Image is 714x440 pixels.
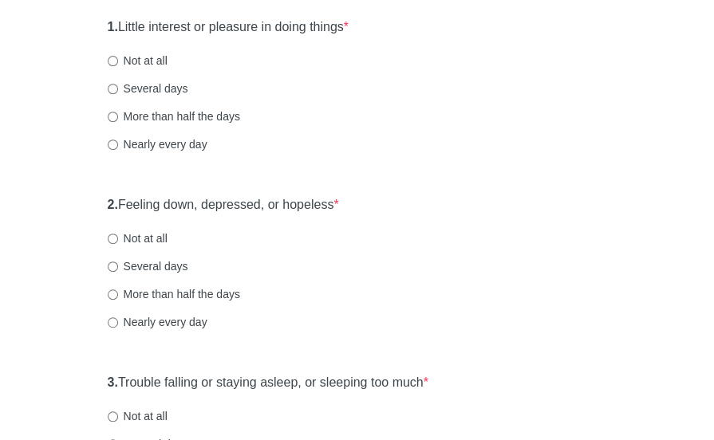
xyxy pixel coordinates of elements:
[108,374,428,392] label: Trouble falling or staying asleep, or sleeping too much
[108,81,188,96] label: Several days
[108,20,118,33] strong: 1.
[108,289,118,300] input: More than half the days
[108,53,168,69] label: Not at all
[108,258,188,274] label: Several days
[108,314,207,330] label: Nearly every day
[108,84,118,94] input: Several days
[108,230,168,246] label: Not at all
[108,196,339,214] label: Feeling down, depressed, or hopeless
[108,261,118,272] input: Several days
[108,317,118,328] input: Nearly every day
[108,56,118,66] input: Not at all
[108,136,207,152] label: Nearly every day
[108,375,118,389] strong: 3.
[108,198,118,211] strong: 2.
[108,234,118,244] input: Not at all
[108,411,118,422] input: Not at all
[108,408,168,424] label: Not at all
[108,112,118,122] input: More than half the days
[108,18,349,37] label: Little interest or pleasure in doing things
[108,108,240,124] label: More than half the days
[108,286,240,302] label: More than half the days
[108,139,118,150] input: Nearly every day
